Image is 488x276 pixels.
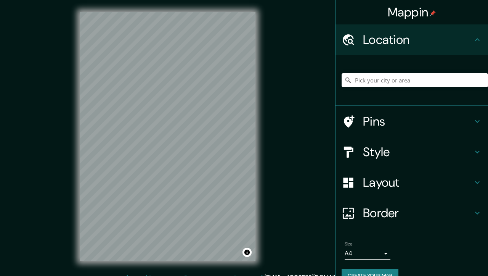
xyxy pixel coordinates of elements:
[335,198,488,228] div: Border
[335,137,488,167] div: Style
[363,205,473,221] h4: Border
[363,144,473,160] h4: Style
[335,106,488,137] div: Pins
[335,24,488,55] div: Location
[335,167,488,198] div: Layout
[388,5,436,20] h4: Mappin
[363,32,473,47] h4: Location
[363,175,473,190] h4: Layout
[345,247,390,260] div: A4
[342,73,488,87] input: Pick your city or area
[430,10,436,16] img: pin-icon.png
[363,114,473,129] h4: Pins
[345,241,353,247] label: Size
[242,248,252,257] button: Toggle attribution
[80,12,255,261] canvas: Map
